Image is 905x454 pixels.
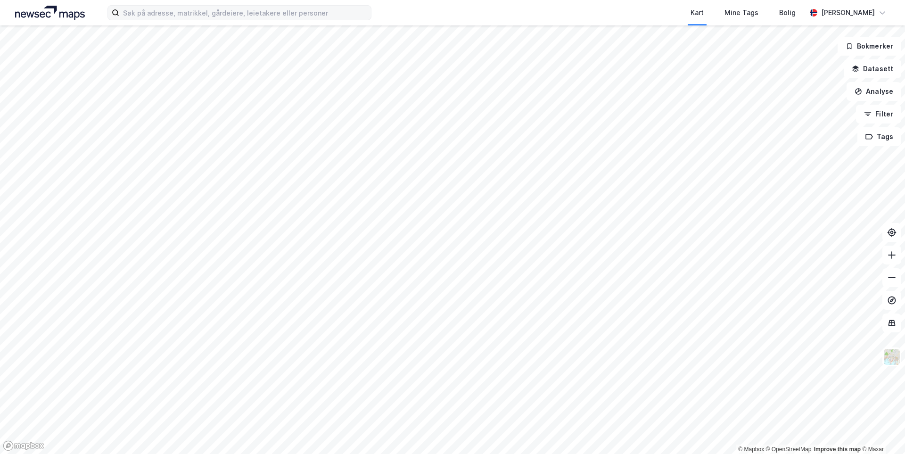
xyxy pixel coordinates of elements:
input: Søk på adresse, matrikkel, gårdeiere, leietakere eller personer [119,6,371,20]
div: Mine Tags [724,7,758,18]
iframe: Chat Widget [858,409,905,454]
div: Kart [691,7,704,18]
div: Kontrollprogram for chat [858,409,905,454]
div: Bolig [779,7,796,18]
div: [PERSON_NAME] [821,7,875,18]
img: logo.a4113a55bc3d86da70a041830d287a7e.svg [15,6,85,20]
